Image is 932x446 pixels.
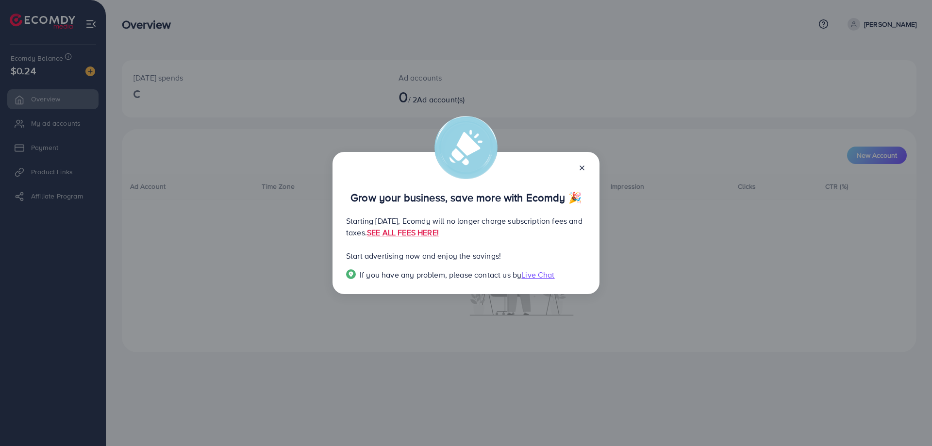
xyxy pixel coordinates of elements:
span: If you have any problem, please contact us by [360,269,521,280]
p: Grow your business, save more with Ecomdy 🎉 [346,192,586,203]
img: alert [434,116,498,179]
a: SEE ALL FEES HERE! [367,227,439,238]
p: Starting [DATE], Ecomdy will no longer charge subscription fees and taxes. [346,215,586,238]
img: Popup guide [346,269,356,279]
span: Live Chat [521,269,554,280]
p: Start advertising now and enjoy the savings! [346,250,586,262]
